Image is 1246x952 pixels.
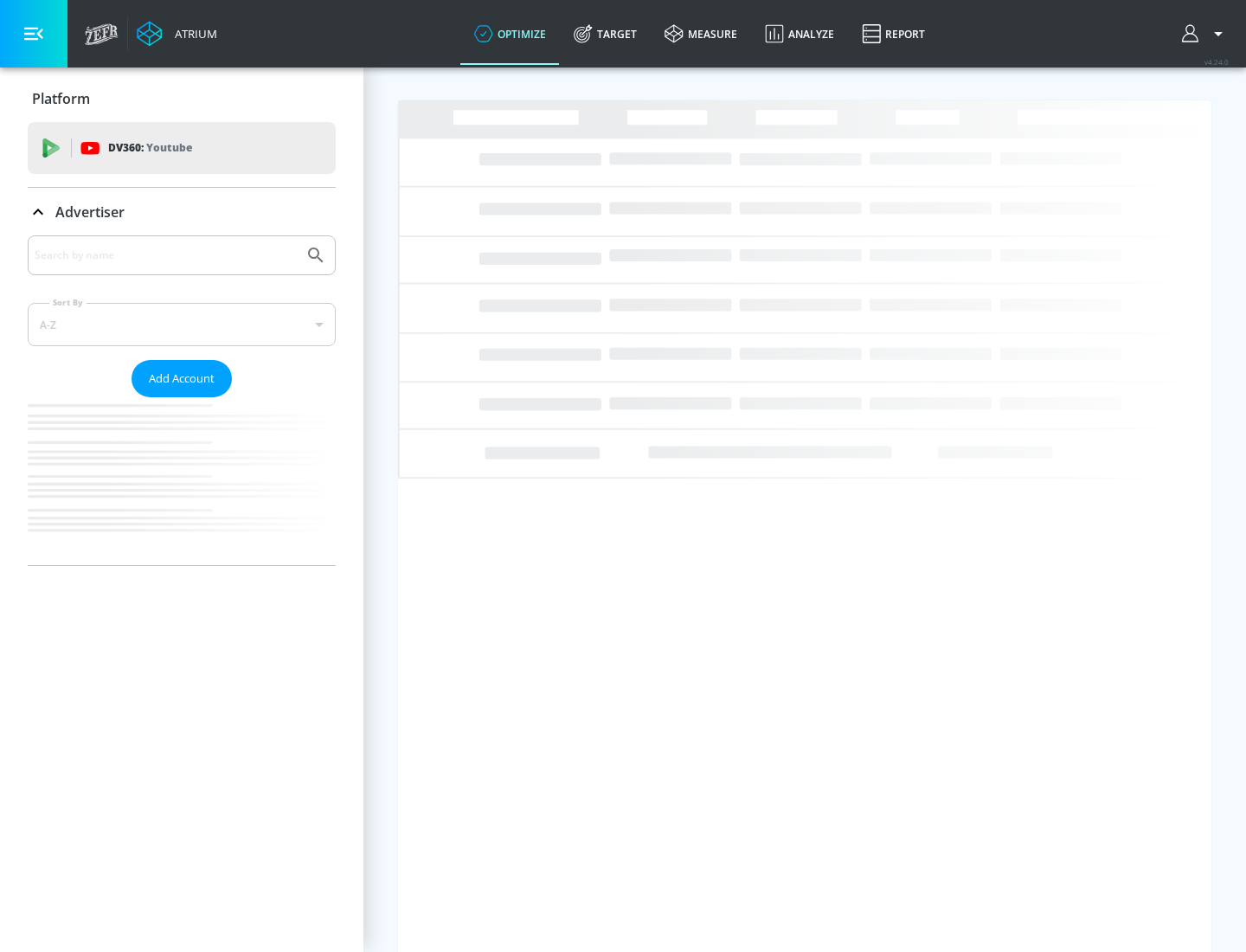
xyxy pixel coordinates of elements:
[848,3,939,65] a: Report
[28,303,336,346] div: A-Z
[49,297,87,308] label: Sort By
[460,3,560,65] a: optimize
[149,369,215,389] span: Add Account
[28,74,336,123] div: Platform
[1204,57,1229,67] span: v 4.24.0
[28,188,336,236] div: Advertiser
[32,89,90,108] p: Platform
[132,360,232,397] button: Add Account
[146,138,192,157] p: Youtube
[55,203,125,222] p: Advertiser
[28,397,336,565] nav: list of Advertiser
[168,26,217,42] div: Atrium
[35,244,297,267] input: Search by name
[751,3,848,65] a: Analyze
[137,21,217,47] a: Atrium
[28,235,336,565] div: Advertiser
[28,122,336,174] div: DV360: Youtube
[108,138,192,158] p: DV360:
[560,3,651,65] a: Target
[651,3,751,65] a: measure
